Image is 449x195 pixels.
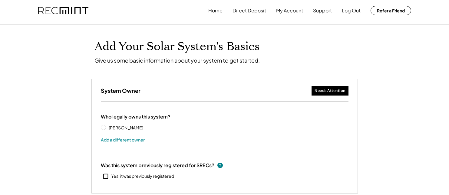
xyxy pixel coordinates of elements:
[38,7,88,15] img: recmint-logotype%403x.png
[101,162,214,169] div: Was this system previously registered for SRECs?
[107,125,161,130] label: [PERSON_NAME]
[315,88,345,93] div: Needs Attention
[94,57,260,64] div: Give us some basic information about your system to get started.
[101,87,140,94] h3: System Owner
[208,5,223,17] button: Home
[101,114,170,120] div: Who legally owns this system?
[94,40,355,54] h1: Add Your Solar System's Basics
[233,5,266,17] button: Direct Deposit
[371,6,411,15] button: Refer a Friend
[101,135,145,144] button: Add a different owner
[111,173,174,179] div: Yes, it was previously registered
[313,5,332,17] button: Support
[276,5,303,17] button: My Account
[342,5,361,17] button: Log Out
